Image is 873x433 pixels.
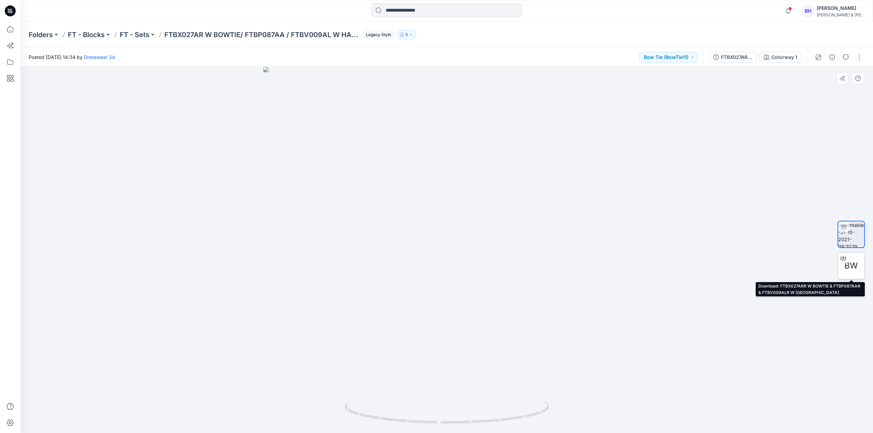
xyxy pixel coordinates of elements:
[405,31,408,38] p: 5
[29,53,115,61] span: Posted [DATE] 14:34 by
[802,5,814,17] div: BH
[844,260,858,272] span: BW
[120,30,149,40] a: FT - Sets
[360,30,394,40] button: Legacy Style
[817,4,864,12] div: [PERSON_NAME]
[709,52,757,63] button: FTBX027AR W BOWTIE/ FTBP087AA / FTBV009AL W HANKY
[827,52,838,63] button: Details
[838,221,864,247] img: turntable-31-10-2021-09:31:19
[84,54,115,60] a: Dresswear 3d
[29,30,53,40] a: Folders
[164,30,360,40] p: FTBX027AR W BOWTIE/ FTBP087AA / FTBV009AL W HANKY
[759,52,802,63] button: Colorway 1
[68,30,105,40] a: FT - Blocks
[817,12,864,17] div: [PERSON_NAME] & [PERSON_NAME]
[397,30,416,40] button: 5
[771,53,797,61] div: Colorway 1
[721,53,752,61] div: FTBX027AR W BOWTIE/ FTBP087AA / FTBV009AL W HANKY
[363,31,394,39] span: Legacy Style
